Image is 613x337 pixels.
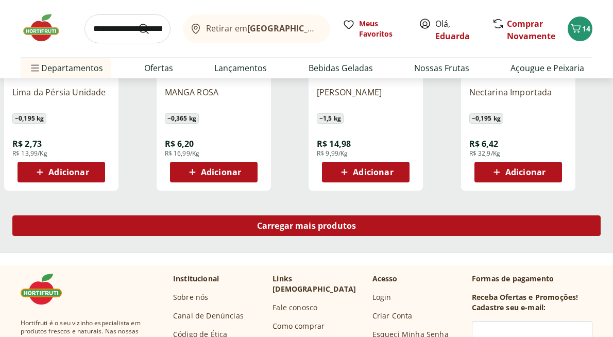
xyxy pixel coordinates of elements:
a: Açougue e Peixaria [510,62,584,74]
span: ~ 0,195 kg [12,113,46,124]
span: R$ 6,20 [165,138,194,149]
b: [GEOGRAPHIC_DATA]/[GEOGRAPHIC_DATA] [247,23,421,34]
a: Bebidas Geladas [309,62,373,74]
p: Institucional [173,274,219,284]
span: ~ 1,5 kg [317,113,344,124]
img: Hortifruti [21,12,72,43]
span: R$ 16,99/Kg [165,149,200,158]
button: Adicionar [322,162,410,182]
a: [PERSON_NAME] [317,87,415,109]
button: Adicionar [170,162,258,182]
span: R$ 6,42 [469,138,499,149]
a: Login [372,292,391,302]
span: R$ 32,9/Kg [469,149,501,158]
span: Adicionar [48,168,89,176]
a: Meus Favoritos [343,19,406,39]
span: Adicionar [353,168,393,176]
span: R$ 14,98 [317,138,351,149]
a: Canal de Denúncias [173,311,244,321]
a: Nectarina Importada [469,87,567,109]
span: R$ 13,99/Kg [12,149,47,158]
span: R$ 2,73 [12,138,42,149]
button: Adicionar [18,162,105,182]
a: Fale conosco [273,302,317,313]
button: Menu [29,56,41,80]
button: Retirar em[GEOGRAPHIC_DATA]/[GEOGRAPHIC_DATA] [183,14,330,43]
button: Carrinho [568,16,592,41]
a: Como comprar [273,321,325,331]
span: Adicionar [505,168,546,176]
span: 14 [582,24,590,33]
img: Hortifruti [21,274,72,305]
a: Comprar Novamente [507,18,555,42]
a: Criar Conta [372,311,413,321]
a: Carregar mais produtos [12,215,601,240]
a: Lançamentos [214,62,267,74]
span: Adicionar [201,168,241,176]
h3: Cadastre seu e-mail: [472,302,546,313]
span: Carregar mais produtos [257,222,356,230]
a: Nossas Frutas [414,62,469,74]
button: Adicionar [474,162,562,182]
span: Departamentos [29,56,103,80]
p: Links [DEMOGRAPHIC_DATA] [273,274,364,294]
span: R$ 9,99/Kg [317,149,348,158]
a: MANGA ROSA [165,87,263,109]
span: Olá, [435,18,481,42]
span: ~ 0,195 kg [469,113,503,124]
span: Retirar em [206,24,320,33]
a: Lima da Pérsia Unidade [12,87,110,109]
a: Eduarda [435,30,470,42]
p: Formas de pagamento [472,274,592,284]
p: Acesso [372,274,398,284]
input: search [84,14,171,43]
a: Sobre nós [173,292,208,302]
h3: Receba Ofertas e Promoções! [472,292,578,302]
button: Submit Search [138,23,162,35]
span: Meus Favoritos [359,19,406,39]
span: ~ 0,365 kg [165,113,199,124]
a: Ofertas [144,62,173,74]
